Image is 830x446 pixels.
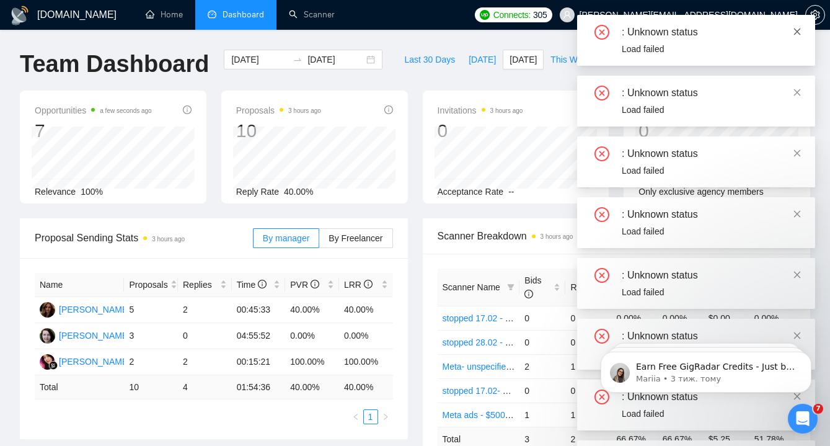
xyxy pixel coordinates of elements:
[519,403,565,427] td: 1
[519,330,565,354] td: 0
[236,187,279,197] span: Reply Rate
[469,53,496,66] span: [DATE]
[519,306,565,330] td: 0
[524,290,533,298] span: info-circle
[40,304,130,314] a: IK[PERSON_NAME]
[178,349,232,375] td: 2
[40,328,55,344] img: IG
[507,283,514,291] span: filter
[793,210,801,218] span: close
[146,9,183,20] a: homeHome
[503,50,544,69] button: [DATE]
[232,349,286,375] td: 00:15:21
[236,119,321,143] div: 10
[124,297,178,323] td: 5
[124,375,178,399] td: 10
[438,103,523,118] span: Invitations
[510,53,537,66] span: [DATE]
[40,354,55,370] img: NK
[178,375,232,399] td: 4
[462,50,503,69] button: [DATE]
[124,273,178,297] th: Proposals
[622,86,800,100] div: : Unknown status
[285,375,339,399] td: 40.00 %
[285,297,339,323] td: 40.00%
[793,149,801,158] span: close
[339,323,393,349] td: 0.00%
[208,10,216,19] span: dashboard
[35,119,152,143] div: 7
[541,233,573,240] time: 3 hours ago
[124,323,178,349] td: 3
[378,409,393,424] button: right
[124,349,178,375] td: 2
[806,10,824,20] span: setting
[285,323,339,349] td: 0.00%
[594,86,609,100] span: close-circle
[40,356,130,366] a: NK[PERSON_NAME]
[263,233,309,243] span: By manager
[622,207,800,222] div: : Unknown status
[438,119,523,143] div: 0
[443,282,500,292] span: Scanner Name
[289,9,335,20] a: searchScanner
[284,187,313,197] span: 40.00%
[348,409,363,424] button: left
[443,313,646,323] a: stopped 17.02 - Google Ads - ecommerce/AI - $500+
[493,8,531,22] span: Connects:
[35,375,124,399] td: Total
[364,410,377,424] a: 1
[397,50,462,69] button: Last 30 Days
[307,53,364,66] input: End date
[59,355,130,368] div: [PERSON_NAME]
[622,164,800,177] div: Load failed
[533,8,547,22] span: 305
[285,349,339,375] td: 100.00%
[178,297,232,323] td: 2
[565,330,611,354] td: 0
[622,25,800,40] div: : Unknown status
[363,409,378,424] li: 1
[622,285,800,299] div: Load failed
[384,105,393,114] span: info-circle
[35,187,76,197] span: Relevance
[565,378,611,403] td: 0
[805,5,825,25] button: setting
[594,268,609,283] span: close-circle
[622,42,800,56] div: Load failed
[35,273,124,297] th: Name
[344,280,373,290] span: LRR
[382,413,389,421] span: right
[223,9,264,20] span: Dashboard
[183,105,192,114] span: info-circle
[793,88,801,97] span: close
[129,278,167,292] span: Proposals
[443,386,680,396] a: stopped 17.02- Meta ads - ecommerce/cases/ hook- ROAS3+
[563,11,572,19] span: user
[594,25,609,40] span: close-circle
[565,306,611,330] td: 0
[594,207,609,222] span: close-circle
[793,270,801,279] span: close
[519,354,565,378] td: 2
[565,403,611,427] td: 1
[622,225,800,238] div: Load failed
[622,268,800,283] div: : Unknown status
[348,409,363,424] li: Previous Page
[20,50,209,79] h1: Team Dashboard
[288,107,321,114] time: 3 hours ago
[81,187,103,197] span: 100%
[793,27,801,36] span: close
[329,233,382,243] span: By Freelancer
[152,236,185,243] time: 3 hours ago
[35,230,253,246] span: Proposal Sending Stats
[622,103,800,117] div: Load failed
[49,361,58,370] img: gigradar-bm.png
[290,280,319,290] span: PVR
[594,146,609,161] span: close-circle
[813,404,823,414] span: 7
[40,302,55,318] img: IK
